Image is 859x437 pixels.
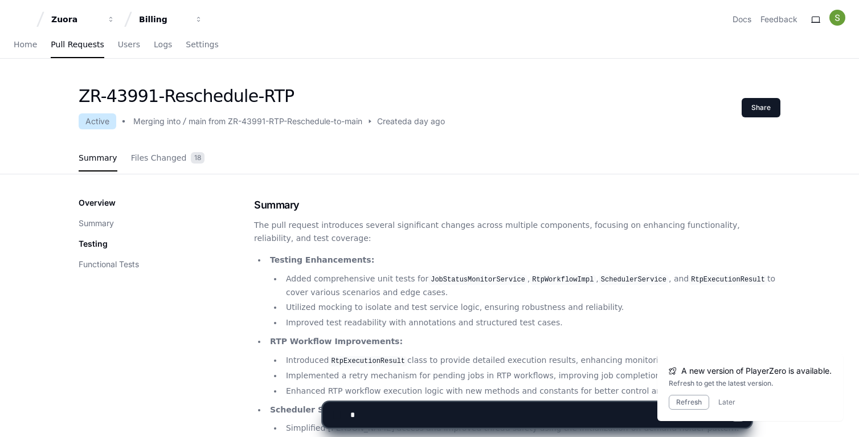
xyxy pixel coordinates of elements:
span: Summary [79,154,117,161]
span: Pull Requests [51,41,104,48]
h1: Summary [254,197,780,213]
p: Testing [79,238,108,250]
div: Zuora [51,14,100,25]
button: Refresh [669,395,709,410]
span: Settings [186,41,218,48]
a: Home [14,32,37,58]
span: Users [118,41,140,48]
code: RtpExecutionResult [329,356,407,366]
h1: ZR-43991-Reschedule-RTP [79,86,445,107]
div: Merging into [133,116,181,127]
div: Billing [139,14,188,25]
code: RtpWorkflowImpl [530,275,596,285]
p: Overview [79,197,116,209]
button: Share [742,98,780,117]
button: Zuora [47,9,120,30]
code: SchedulerService [599,275,669,285]
code: RtpExecutionResult [689,275,767,285]
strong: Scheduler Service Enhancements: [270,405,423,414]
p: The pull request introduces several significant changes across multiple components, focusing on e... [254,219,780,245]
span: Created [377,116,407,127]
a: Settings [186,32,218,58]
span: Home [14,41,37,48]
li: Improved test readability with annotations and structured test cases. [283,316,780,329]
li: Implemented a retry mechanism for pending jobs in RTP workflows, improving job completion reliabi... [283,369,780,382]
strong: RTP Workflow Improvements: [270,337,403,346]
a: Docs [733,14,751,25]
span: Files Changed [131,154,187,161]
img: ACg8ocK1EaMfuvJmPejFpP1H_n0zHMfi6CcZBKQ2kbFwTFs0169v-A=s96-c [829,10,845,26]
div: Active [79,113,116,129]
li: Simplified [PERSON_NAME] access and improved thread safety using the Initialization-on-demand hol... [283,422,780,435]
a: Pull Requests [51,32,104,58]
div: Refresh to get the latest version. [669,379,832,388]
li: Enhanced RTP workflow execution logic with new methods and constants for better control and perfo... [283,385,780,398]
code: JobStatusMonitorService [428,275,527,285]
button: Later [718,398,735,407]
li: Added comprehensive unit tests for , , , and to cover various scenarios and edge cases. [283,272,780,299]
span: 18 [191,152,204,164]
div: main from ZR-43991-RTP-Reschedule-to-main [189,116,362,127]
iframe: Open customer support [823,399,853,430]
button: Functional Tests [79,259,139,270]
a: Users [118,32,140,58]
span: a day ago [407,116,445,127]
span: A new version of PlayerZero is available. [681,365,832,377]
button: Summary [79,218,114,229]
button: Billing [134,9,207,30]
button: Feedback [760,14,797,25]
span: Logs [154,41,172,48]
li: Utilized mocking to isolate and test service logic, ensuring robustness and reliability. [283,301,780,314]
li: Introduced class to provide detailed execution results, enhancing monitoring and error handling. [283,354,780,367]
a: Logs [154,32,172,58]
strong: Testing Enhancements: [270,255,374,264]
